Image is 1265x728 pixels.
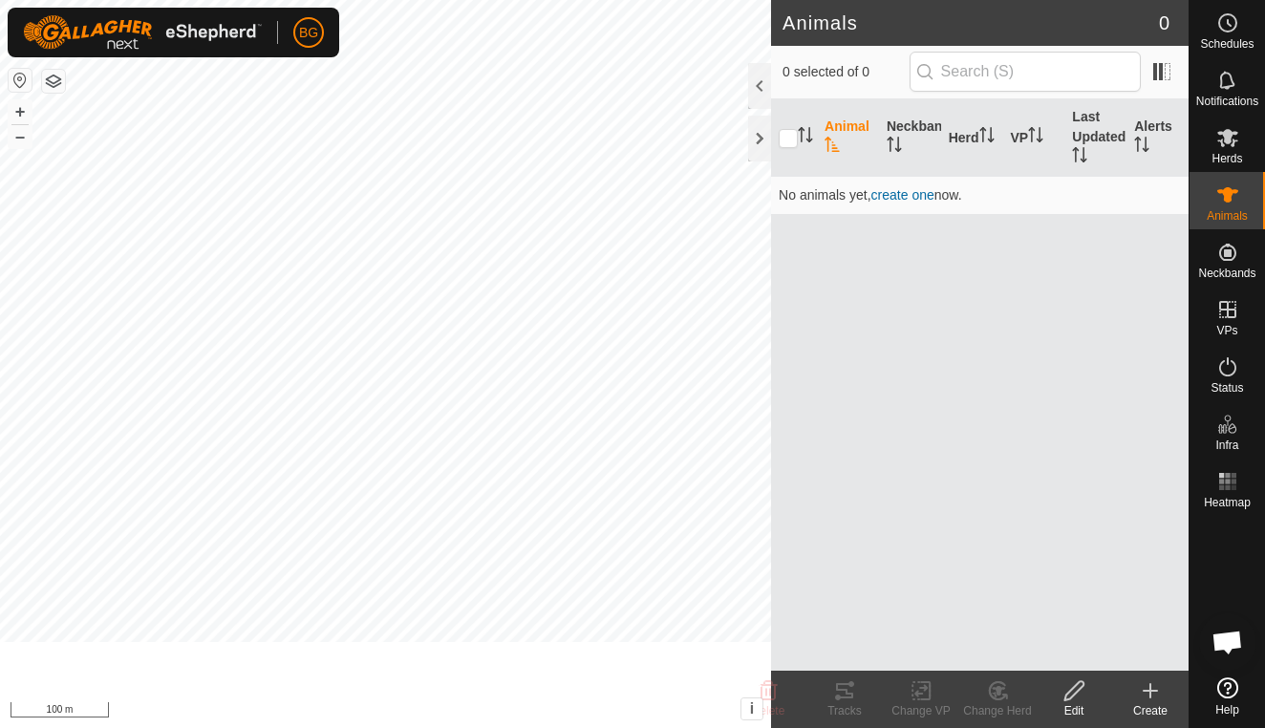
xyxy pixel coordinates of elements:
[1028,130,1043,145] p-sorticon: Activate to sort
[299,23,318,43] span: BG
[1215,704,1239,716] span: Help
[9,100,32,123] button: +
[1190,670,1265,723] a: Help
[1211,382,1243,394] span: Status
[1204,497,1251,508] span: Heatmap
[1112,702,1189,719] div: Create
[798,130,813,145] p-sorticon: Activate to sort
[887,139,902,155] p-sorticon: Activate to sort
[1200,38,1254,50] span: Schedules
[1199,613,1256,671] a: Open chat
[1216,325,1237,336] span: VPs
[783,11,1159,34] h2: Animals
[1215,439,1238,451] span: Infra
[1196,96,1258,107] span: Notifications
[783,62,910,82] span: 0 selected of 0
[806,702,883,719] div: Tracks
[871,187,934,203] span: create one
[979,130,995,145] p-sorticon: Activate to sort
[1072,150,1087,165] p-sorticon: Activate to sort
[1198,268,1255,279] span: Neckbands
[1211,153,1242,164] span: Herds
[883,702,959,719] div: Change VP
[959,702,1036,719] div: Change Herd
[741,698,762,719] button: i
[9,69,32,92] button: Reset Map
[1134,139,1149,155] p-sorticon: Activate to sort
[311,703,382,720] a: Privacy Policy
[1159,9,1169,37] span: 0
[879,99,941,177] th: Neckband
[9,125,32,148] button: –
[1064,99,1126,177] th: Last Updated
[910,52,1141,92] input: Search (S)
[404,703,461,720] a: Contact Us
[941,99,1003,177] th: Herd
[1126,99,1189,177] th: Alerts
[771,176,1189,214] td: No animals yet, now.
[750,700,754,717] span: i
[1207,210,1248,222] span: Animals
[42,70,65,93] button: Map Layers
[1036,702,1112,719] div: Edit
[825,139,840,155] p-sorticon: Activate to sort
[817,99,879,177] th: Animal
[23,15,262,50] img: Gallagher Logo
[1003,99,1065,177] th: VP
